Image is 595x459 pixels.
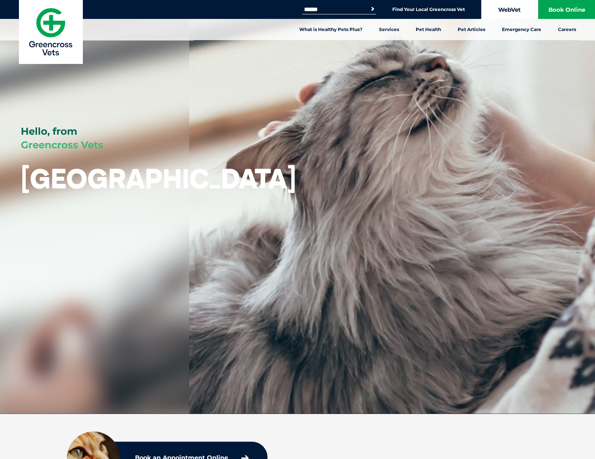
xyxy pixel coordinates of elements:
a: Services [371,19,407,40]
a: Pet Health [407,19,449,40]
span: Greencross Vets [21,139,103,151]
a: Emergency Care [494,19,550,40]
span: Hello, from [21,125,77,137]
a: Find Your Local Greencross Vet [392,6,465,12]
a: Pet Articles [449,19,494,40]
a: Careers [550,19,584,40]
button: Search [369,5,376,13]
a: What is Healthy Pets Plus? [291,19,371,40]
h1: [GEOGRAPHIC_DATA] [21,163,296,193]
